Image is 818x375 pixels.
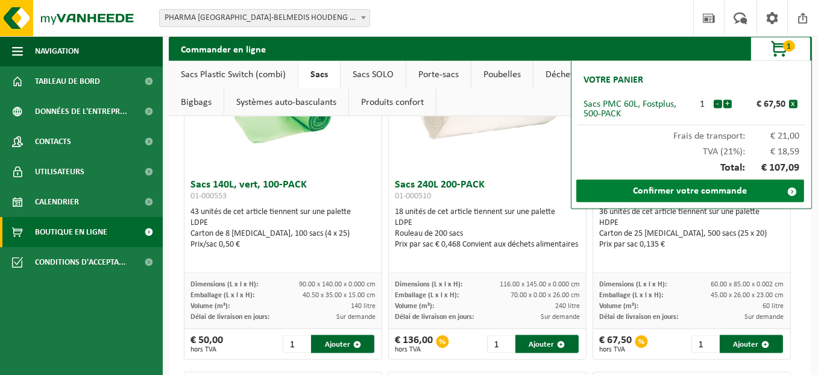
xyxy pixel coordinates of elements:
div: Prix/sac 0,50 € [190,239,376,250]
span: hors TVA [190,346,223,353]
a: Sacs [298,61,340,89]
span: 01-000510 [395,192,431,201]
a: Sacs SOLO [341,61,406,89]
span: Dimensions (L x l x H): [599,281,667,288]
span: Volume (m³): [395,303,434,310]
span: 90.00 x 140.00 x 0.000 cm [299,281,376,288]
span: Calendrier [35,187,79,217]
span: 240 litre [555,303,580,310]
span: 140 litre [351,303,376,310]
div: Prix par sac € 0,468 Convient aux déchets alimentaires [395,239,580,250]
div: 18 unités de cet article tiennent sur une palette [395,207,580,250]
span: Utilisateurs [35,157,84,187]
div: LDPE [190,218,376,228]
span: 1 [783,40,795,52]
span: hors TVA [599,346,632,353]
span: Sur demande [541,314,580,321]
span: Emballage (L x l x H): [599,292,663,299]
div: € 136,00 [395,335,433,353]
div: Total: [577,157,805,180]
div: Carton de 8 [MEDICAL_DATA], 100 sacs (4 x 25) [190,228,376,239]
span: 45.00 x 26.00 x 23.00 cm [711,292,784,299]
span: Délai de livraison en jours: [190,314,269,321]
button: 1 [750,37,811,61]
a: Poubelles [471,61,533,89]
span: Navigation [35,36,79,66]
div: 1 [691,99,713,109]
span: Boutique en ligne [35,217,107,247]
span: 60 litre [763,303,784,310]
span: Sur demande [745,314,784,321]
h3: Sacs 240L 200-PACK [395,180,580,204]
a: Bigbags [169,89,224,116]
input: 1 [487,335,514,353]
h3: Sacs 140L, vert, 100-PACK [190,180,376,204]
span: Contacts [35,127,71,157]
span: 60.00 x 85.00 x 0.002 cm [711,281,784,288]
a: Produits confort [349,89,436,116]
button: Ajouter [720,335,782,353]
h2: Votre panier [577,67,649,93]
span: Données de l'entrepr... [35,96,127,127]
div: € 50,00 [190,335,223,353]
button: + [723,100,732,109]
button: Ajouter [311,335,374,353]
span: 116.00 x 145.00 x 0.000 cm [500,281,580,288]
button: Ajouter [515,335,578,353]
div: Carton de 25 [MEDICAL_DATA], 500 sacs (25 x 20) [599,228,784,239]
div: LDPE [395,218,580,228]
span: Volume (m³): [190,303,230,310]
span: Sur demande [336,314,376,321]
span: Volume (m³): [599,303,638,310]
span: hors TVA [395,346,433,353]
div: Sacs PMC 60L, Fostplus, 500-PACK [584,99,691,119]
span: Emballage (L x l x H): [190,292,254,299]
div: € 67,50 [735,99,789,109]
span: Délai de livraison en jours: [395,314,474,321]
div: 43 unités de cet article tiennent sur une palette [190,207,376,250]
span: Conditions d'accepta... [35,247,126,277]
span: Tableau de bord [35,66,100,96]
span: Emballage (L x l x H): [395,292,459,299]
span: € 21,00 [746,131,800,141]
div: TVA (21%): [577,141,805,157]
input: 1 [283,335,310,353]
span: € 107,09 [746,163,800,174]
a: Déchets dangereux et spéciaux [533,61,679,89]
div: Prix par sac 0,135 € [599,239,784,250]
div: Frais de transport: [577,125,805,141]
div: € 67,50 [599,335,632,353]
span: 70.00 x 0.00 x 26.00 cm [511,292,580,299]
span: PHARMA BELGIUM-BELMEDIS HOUDENG - HOUDENG-AIMERIES [159,9,370,27]
span: 01-000553 [190,192,227,201]
a: Confirmer votre commande [576,180,804,203]
div: Rouleau de 200 sacs [395,228,580,239]
div: HDPE [599,218,784,228]
span: Délai de livraison en jours: [599,314,678,321]
a: Porte-sacs [406,61,471,89]
button: - [714,100,722,109]
a: Sacs Plastic Switch (combi) [169,61,298,89]
a: Systèmes auto-basculants [224,89,348,116]
span: € 18,59 [746,147,800,157]
button: x [789,100,798,109]
h2: Commander en ligne [169,37,278,60]
input: 1 [691,335,719,353]
span: Dimensions (L x l x H): [190,281,258,288]
span: PHARMA BELGIUM-BELMEDIS HOUDENG - HOUDENG-AIMERIES [160,10,370,27]
span: Dimensions (L x l x H): [395,281,462,288]
span: 40.50 x 35.00 x 15.00 cm [303,292,376,299]
div: 36 unités de cet article tiennent sur une palette [599,207,784,250]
